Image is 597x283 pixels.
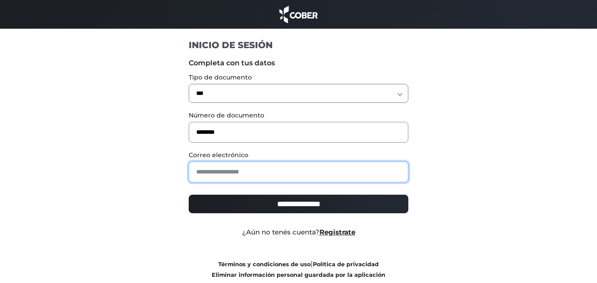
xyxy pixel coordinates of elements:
[277,4,320,24] img: cober_marca.png
[212,272,385,278] a: Eliminar información personal guardada por la aplicación
[218,261,311,268] a: Términos y condiciones de uso
[189,39,408,51] h1: INICIO DE SESIÓN
[189,58,408,68] label: Completa con tus datos
[182,259,415,280] div: |
[319,228,355,236] a: Registrate
[313,261,379,268] a: Política de privacidad
[189,151,408,160] label: Correo electrónico
[189,73,408,82] label: Tipo de documento
[182,227,415,238] div: ¿Aún no tenés cuenta?
[189,111,408,120] label: Número de documento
